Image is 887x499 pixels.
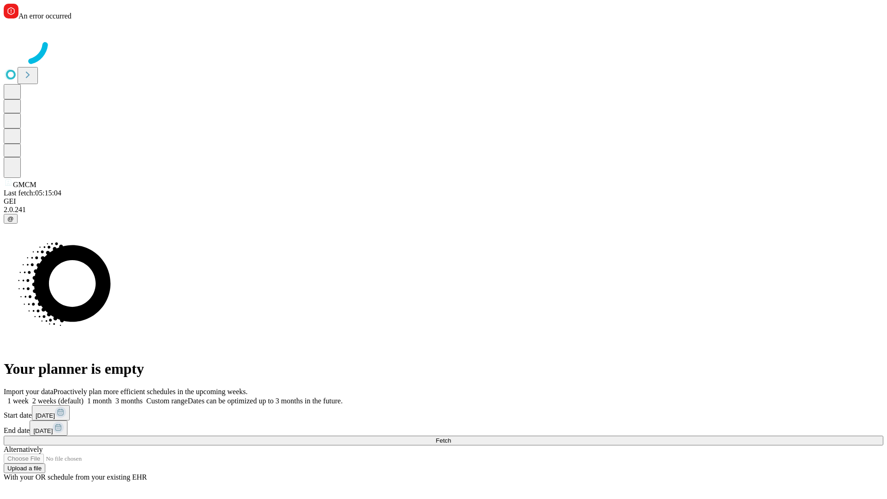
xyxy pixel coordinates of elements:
[4,463,45,473] button: Upload a file
[36,412,55,419] span: [DATE]
[4,445,43,453] span: Alternatively
[4,197,883,206] div: GEI
[4,436,883,445] button: Fetch
[436,437,451,444] span: Fetch
[4,405,883,420] div: Start date
[33,427,53,434] span: [DATE]
[4,360,883,377] h1: Your planner is empty
[4,189,61,197] span: Last fetch: 05:15:04
[7,397,29,405] span: 1 week
[87,397,112,405] span: 1 month
[32,405,70,420] button: [DATE]
[54,388,248,396] span: Proactively plan more efficient schedules in the upcoming weeks.
[4,214,18,224] button: @
[4,388,54,396] span: Import your data
[4,206,883,214] div: 2.0.241
[188,397,342,405] span: Dates can be optimized up to 3 months in the future.
[30,420,67,436] button: [DATE]
[18,12,72,20] span: An error occurred
[4,473,147,481] span: With your OR schedule from your existing EHR
[32,397,84,405] span: 2 weeks (default)
[7,215,14,222] span: @
[13,181,36,189] span: GMCM
[115,397,143,405] span: 3 months
[146,397,188,405] span: Custom range
[4,420,883,436] div: End date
